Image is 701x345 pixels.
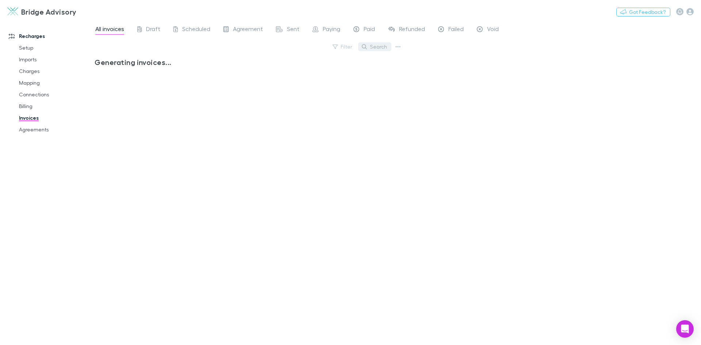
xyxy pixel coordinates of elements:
span: Paying [323,25,340,35]
span: Scheduled [182,25,210,35]
span: Agreement [233,25,263,35]
button: Filter [329,42,357,51]
a: Invoices [12,112,99,124]
span: Paid [364,25,375,35]
a: Billing [12,100,99,112]
h3: Bridge Advisory [21,7,77,16]
button: Search [358,42,391,51]
span: Refunded [399,25,425,35]
span: All invoices [95,25,124,35]
img: Bridge Advisory's Logo [7,7,18,16]
a: Charges [12,65,99,77]
a: Setup [12,42,99,54]
a: Bridge Advisory [3,3,81,20]
button: Got Feedback? [616,8,670,16]
a: Agreements [12,124,99,135]
a: Recharges [1,30,99,42]
div: Open Intercom Messenger [676,320,694,338]
span: Draft [146,25,160,35]
span: Void [487,25,499,35]
a: Connections [12,89,99,100]
a: Mapping [12,77,99,89]
a: Imports [12,54,99,65]
h3: Generating invoices... [95,58,397,66]
span: Sent [287,25,299,35]
span: Failed [448,25,464,35]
